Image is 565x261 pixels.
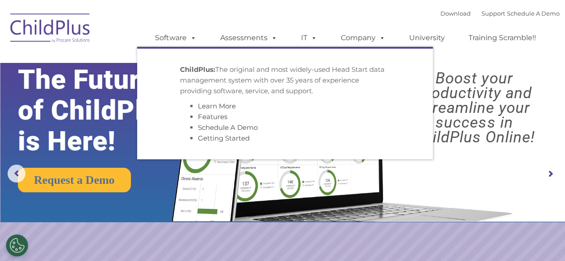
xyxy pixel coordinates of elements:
[211,29,286,47] a: Assessments
[520,218,565,261] iframe: Chat Widget
[460,29,545,47] a: Training Scramble!!
[332,29,394,47] a: Company
[292,29,326,47] a: IT
[124,95,162,102] span: Phone number
[18,168,131,192] a: Request a Demo
[198,112,227,121] a: Features
[198,102,236,110] a: Learn More
[18,64,198,157] rs-layer: The Future of ChildPlus is Here!
[481,10,505,17] a: Support
[180,65,215,74] strong: ChildPlus:
[180,64,390,96] p: The original and most widely-used Head Start data management system with over 35 years of experie...
[440,10,560,17] font: |
[6,7,95,52] img: ChildPlus by Procare Solutions
[507,10,560,17] a: Schedule A Demo
[390,71,558,145] rs-layer: Boost your productivity and streamline your success in ChildPlus Online!
[400,29,454,47] a: University
[146,29,205,47] a: Software
[440,10,471,17] a: Download
[198,123,258,132] a: Schedule A Demo
[198,134,250,142] a: Getting Started
[6,234,28,257] button: Cookies Settings
[124,59,151,66] span: Last name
